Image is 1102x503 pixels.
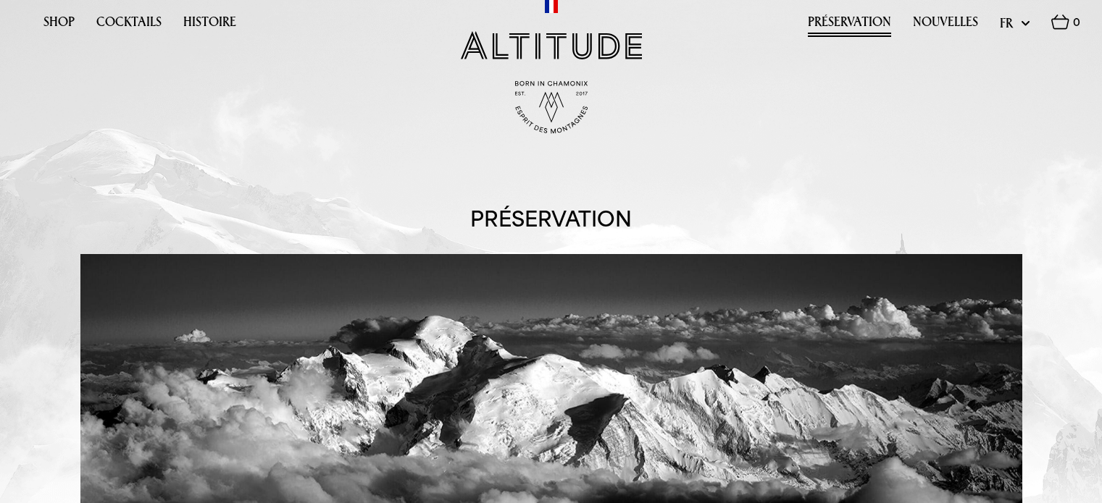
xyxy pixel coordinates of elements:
img: Born in Chamonix - Est. 2017 - Espirit des Montagnes [515,81,588,134]
a: Nouvelles [913,14,978,37]
h1: PRÉSERVATION [470,206,632,232]
img: Basket [1051,14,1069,30]
a: 0 [1051,14,1080,38]
img: Altitude Gin [461,31,642,59]
a: Histoire [183,14,236,37]
a: Shop [43,14,75,37]
a: Cocktails [96,14,162,37]
a: Préservation [808,14,891,37]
